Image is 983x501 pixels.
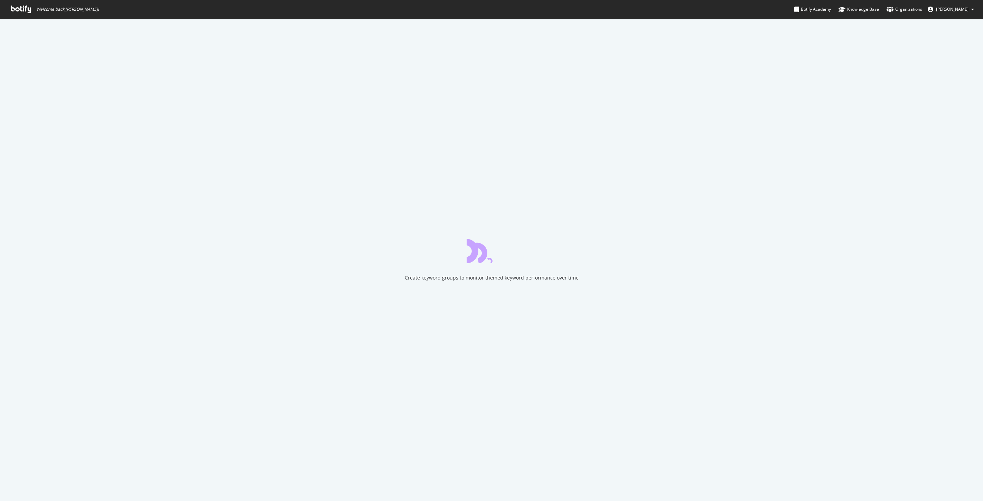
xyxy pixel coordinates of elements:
[936,6,968,12] span: David Drey
[922,4,980,15] button: [PERSON_NAME]
[839,6,879,13] div: Knowledge Base
[405,274,579,281] div: Create keyword groups to monitor themed keyword performance over time
[887,6,922,13] div: Organizations
[794,6,831,13] div: Botify Academy
[467,238,516,263] div: animation
[36,7,99,12] span: Welcome back, [PERSON_NAME] !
